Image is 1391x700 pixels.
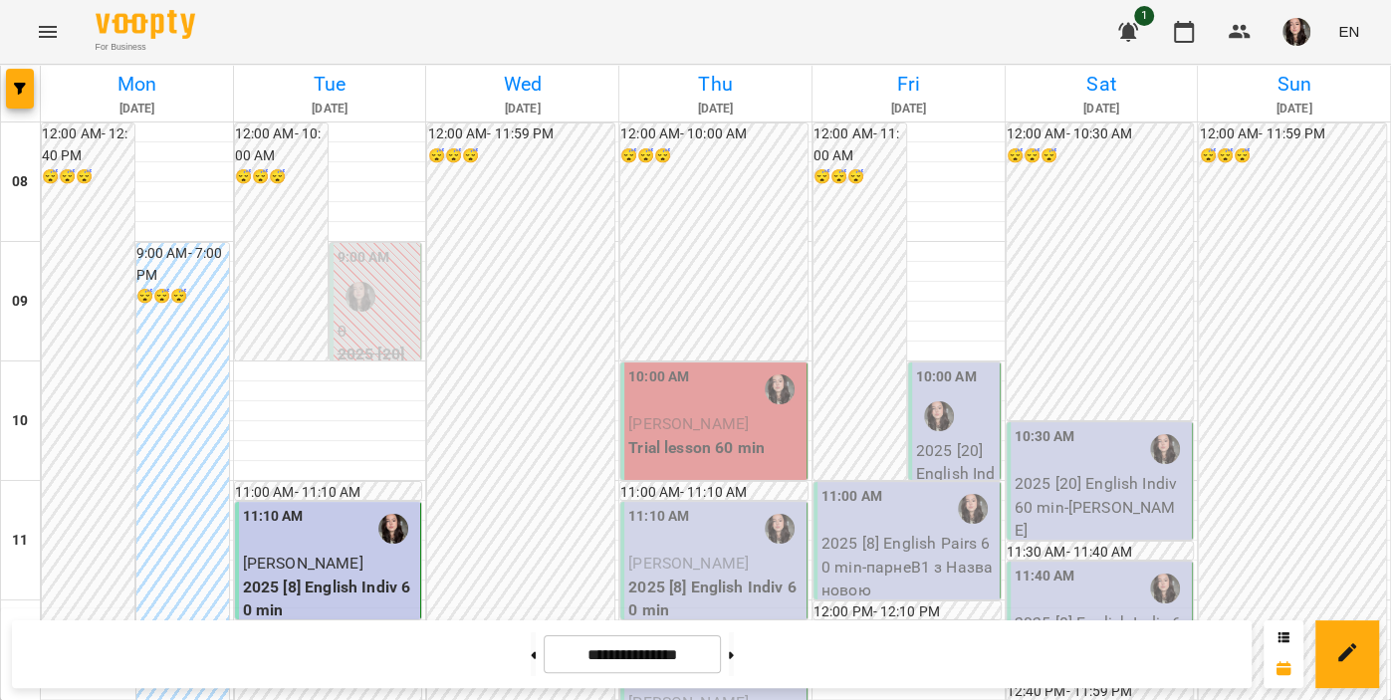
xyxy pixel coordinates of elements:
p: 2025 [8] English Indiv 60 min [243,576,417,622]
h6: 11 [12,530,28,552]
img: Voopty Logo [96,10,195,39]
h6: Wed [429,69,615,100]
label: 10:00 AM [916,366,977,388]
h6: 12:00 AM - 10:00 AM [620,123,808,145]
span: [PERSON_NAME] [628,414,749,433]
label: 11:00 AM [821,486,882,508]
h6: 9:00 AM - 7:00 PM [136,243,229,286]
label: 11:40 AM [1015,566,1075,587]
h6: 11:00 AM - 11:10 AM [235,482,422,504]
span: EN [1338,21,1359,42]
button: EN [1330,13,1367,50]
h6: Tue [237,69,423,100]
h6: 😴😴😴 [42,166,134,188]
img: Названова Марія Олегівна (а) [1150,434,1180,464]
label: 10:00 AM [628,366,689,388]
h6: 12:00 AM - 11:00 AM [813,123,906,166]
h6: 12:00 AM - 11:59 PM [427,123,614,145]
h6: 11:00 AM - 11:10 AM [620,482,808,504]
h6: 😴😴😴 [427,145,614,167]
h6: 12:00 AM - 12:40 PM [42,123,134,166]
button: Menu [24,8,72,56]
h6: 😴😴😴 [136,286,229,308]
span: [PERSON_NAME] [628,554,749,573]
h6: 09 [12,291,28,313]
p: 2025 [20] English Indiv 60 min - [PERSON_NAME] [1015,472,1189,543]
span: [PERSON_NAME] [243,554,363,573]
h6: [DATE] [237,100,423,118]
h6: Thu [622,69,809,100]
h6: Fri [815,69,1002,100]
span: 1 [1134,6,1154,26]
h6: [DATE] [429,100,615,118]
img: 1a20daea8e9f27e67610e88fbdc8bd8e.jpg [1282,18,1310,46]
label: 10:30 AM [1015,426,1075,448]
h6: 😴😴😴 [1007,145,1194,167]
p: 2025 [20] English Indiv 60 min - [PERSON_NAME] [916,439,996,557]
h6: Sat [1009,69,1195,100]
h6: 12:00 AM - 11:59 PM [1199,123,1386,145]
h6: 12:00 AM - 10:30 AM [1007,123,1194,145]
h6: [DATE] [44,100,230,118]
h6: 12:00 AM - 10:00 AM [235,123,328,166]
h6: 12:00 PM - 12:10 PM [813,601,1001,623]
img: Названова Марія Олегівна (а) [924,401,954,431]
h6: 😴😴😴 [1199,145,1386,167]
p: 2025 [20] English Indiv 60 min ([PERSON_NAME]) [338,343,417,460]
img: Названова Марія Олегівна (а) [958,494,988,524]
label: 11:10 AM [243,506,304,528]
img: Названова Марія Олегівна (а) [1150,574,1180,603]
h6: 😴😴😴 [235,166,328,188]
h6: 😴😴😴 [813,166,906,188]
h6: [DATE] [1009,100,1195,118]
span: For Business [96,41,195,54]
h6: [DATE] [622,100,809,118]
h6: 😴😴😴 [620,145,808,167]
p: Trial lesson 60 min [628,436,803,460]
img: Названова Марія Олегівна (а) [765,514,795,544]
h6: 10 [12,410,28,432]
label: 9:00 AM [338,247,390,269]
h6: Mon [44,69,230,100]
h6: 08 [12,171,28,193]
img: Названова Марія Олегівна (а) [378,514,408,544]
img: Названова Марія Олегівна (а) [346,282,375,312]
h6: Sun [1201,69,1387,100]
label: 11:10 AM [628,506,689,528]
p: 2025 [8] English Pairs 60 min - парнеВ1 з Названовою [821,532,996,602]
h6: 11:30 AM - 11:40 AM [1007,542,1194,564]
img: Названова Марія Олегівна (а) [765,374,795,404]
p: 2025 [8] English Indiv 60 min [628,576,803,622]
h6: [DATE] [815,100,1002,118]
p: 0 [338,320,417,344]
h6: [DATE] [1201,100,1387,118]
